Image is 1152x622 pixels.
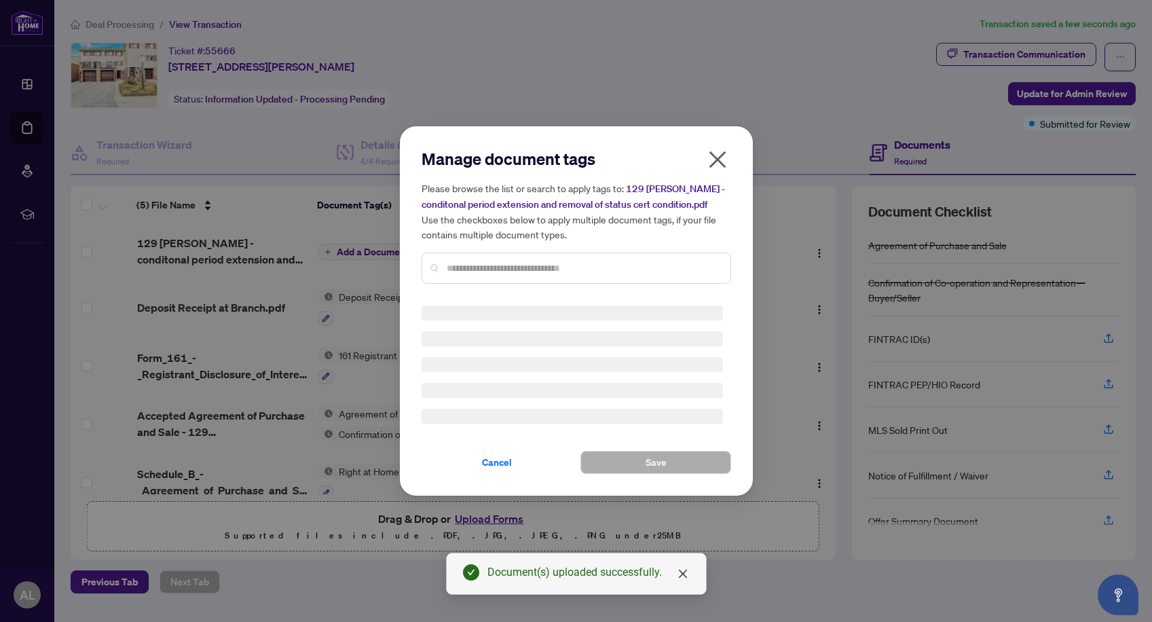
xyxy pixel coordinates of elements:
[1098,574,1138,615] button: Open asap
[422,183,725,211] span: 129 [PERSON_NAME] - conditonal period extension and removal of status cert condition.pdf
[487,564,690,581] div: Document(s) uploaded successfully.
[463,564,479,581] span: check-circle
[580,451,731,474] button: Save
[422,451,572,474] button: Cancel
[422,181,731,242] h5: Please browse the list or search to apply tags to: Use the checkboxes below to apply multiple doc...
[707,149,728,170] span: close
[482,452,512,473] span: Cancel
[677,568,688,579] span: close
[422,148,731,170] h2: Manage document tags
[675,566,690,581] a: Close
